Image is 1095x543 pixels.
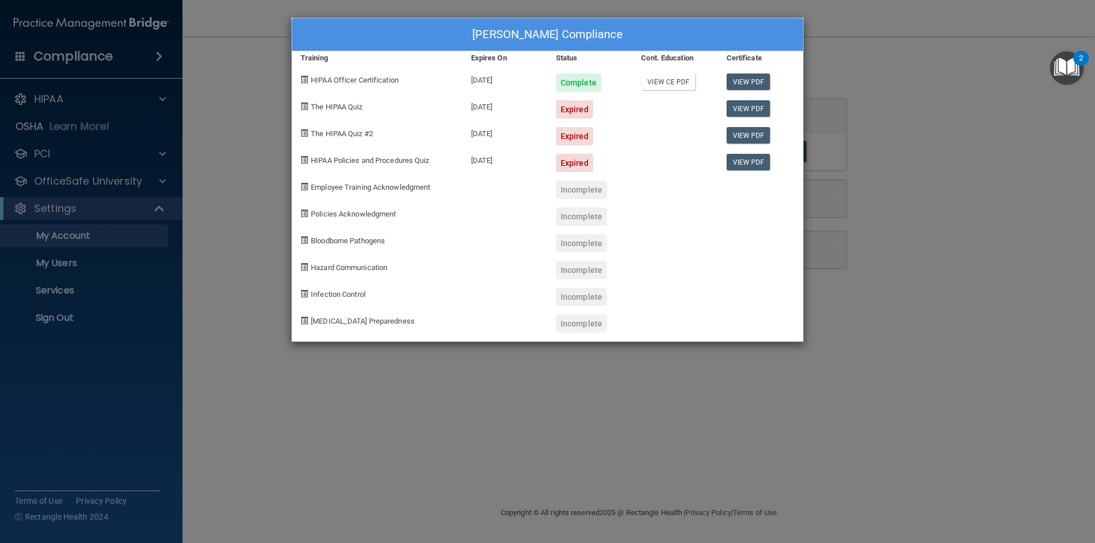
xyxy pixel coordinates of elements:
span: Infection Control [311,290,366,299]
span: HIPAA Policies and Procedures Quiz [311,156,429,165]
div: Training [292,51,463,65]
div: Incomplete [556,181,607,199]
div: Certificate [718,51,803,65]
div: [DATE] [463,92,547,119]
div: Cont. Education [632,51,717,65]
span: Hazard Communication [311,263,387,272]
div: [PERSON_NAME] Compliance [292,18,803,51]
div: [DATE] [463,119,547,145]
span: Employee Training Acknowledgment [311,183,430,191]
div: Expired [556,127,593,145]
div: Incomplete [556,207,607,226]
div: [DATE] [463,145,547,172]
div: Incomplete [556,315,607,333]
span: Policies Acknowledgment [311,210,396,218]
span: HIPAA Officer Certification [311,76,399,84]
iframe: Drift Widget Chat Controller [898,462,1081,508]
div: Incomplete [556,234,607,252]
a: View PDF [727,74,770,90]
span: The HIPAA Quiz #2 [311,129,373,138]
a: View PDF [727,154,770,170]
div: 2 [1079,58,1083,73]
button: Open Resource Center, 2 new notifications [1050,51,1084,85]
div: Expired [556,154,593,172]
div: Status [547,51,632,65]
span: [MEDICAL_DATA] Preparedness [311,317,415,325]
div: Incomplete [556,261,607,279]
div: [DATE] [463,65,547,92]
div: Complete [556,74,601,92]
span: The HIPAA Quiz [311,103,362,111]
div: Expires On [463,51,547,65]
a: View CE PDF [641,74,695,90]
span: Bloodborne Pathogens [311,236,385,245]
div: Incomplete [556,288,607,306]
div: Expired [556,100,593,119]
a: View PDF [727,127,770,144]
a: View PDF [727,100,770,117]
